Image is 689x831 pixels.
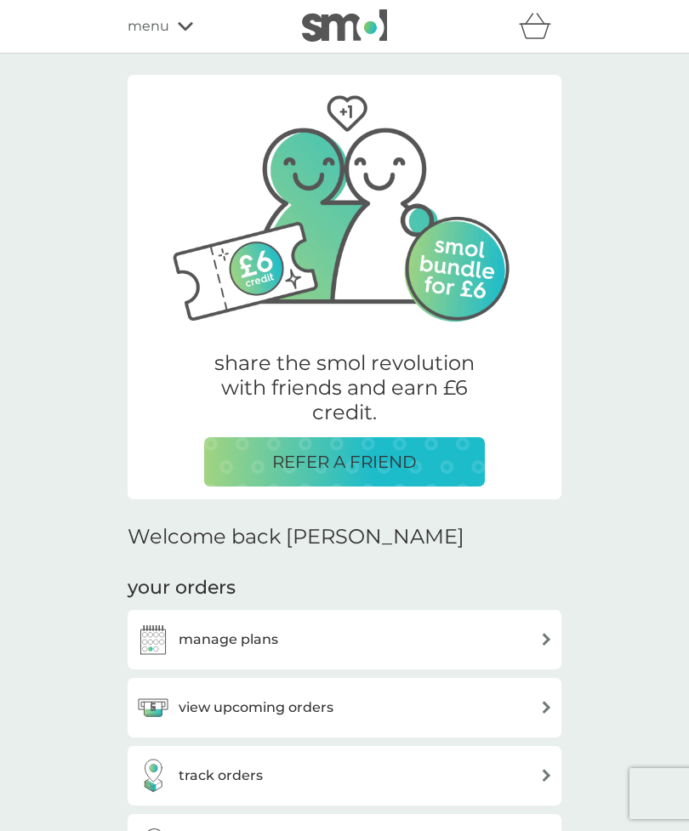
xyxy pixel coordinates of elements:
h3: view upcoming orders [179,697,333,719]
button: REFER A FRIEND [204,437,485,487]
img: smol [302,9,387,42]
p: share the smol revolution with friends and earn £6 credit. [204,351,485,424]
img: arrow right [540,701,553,714]
h3: your orders [128,575,236,601]
div: basket [519,9,561,43]
span: menu [128,15,169,37]
h2: Welcome back [PERSON_NAME] [128,525,464,549]
img: arrow right [540,769,553,782]
h3: manage plans [179,629,278,651]
h3: track orders [179,765,263,787]
p: REFER A FRIEND [272,448,417,475]
img: Two friends, one with their arm around the other. [153,75,536,330]
img: arrow right [540,633,553,646]
a: Two friends, one with their arm around the other.share the smol revolution with friends and earn ... [128,77,561,499]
